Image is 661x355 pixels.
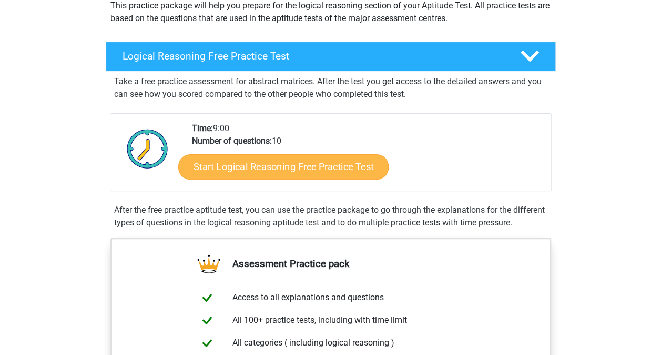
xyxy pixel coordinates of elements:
a: Logical Reasoning Free Practice Test [101,42,560,71]
a: Start Logical Reasoning Free Practice Test [178,154,389,179]
h4: Logical Reasoning Free Practice Test [123,50,503,62]
b: Time: [192,123,213,133]
p: Take a free practice assessment for abstract matrices. After the test you get access to the detai... [114,75,547,101]
div: 9:00 10 [184,122,551,191]
div: After the free practice aptitude test, you can use the practice package to go through the explana... [110,204,552,229]
img: Clock [121,122,174,175]
b: Number of questions: [192,136,272,146]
